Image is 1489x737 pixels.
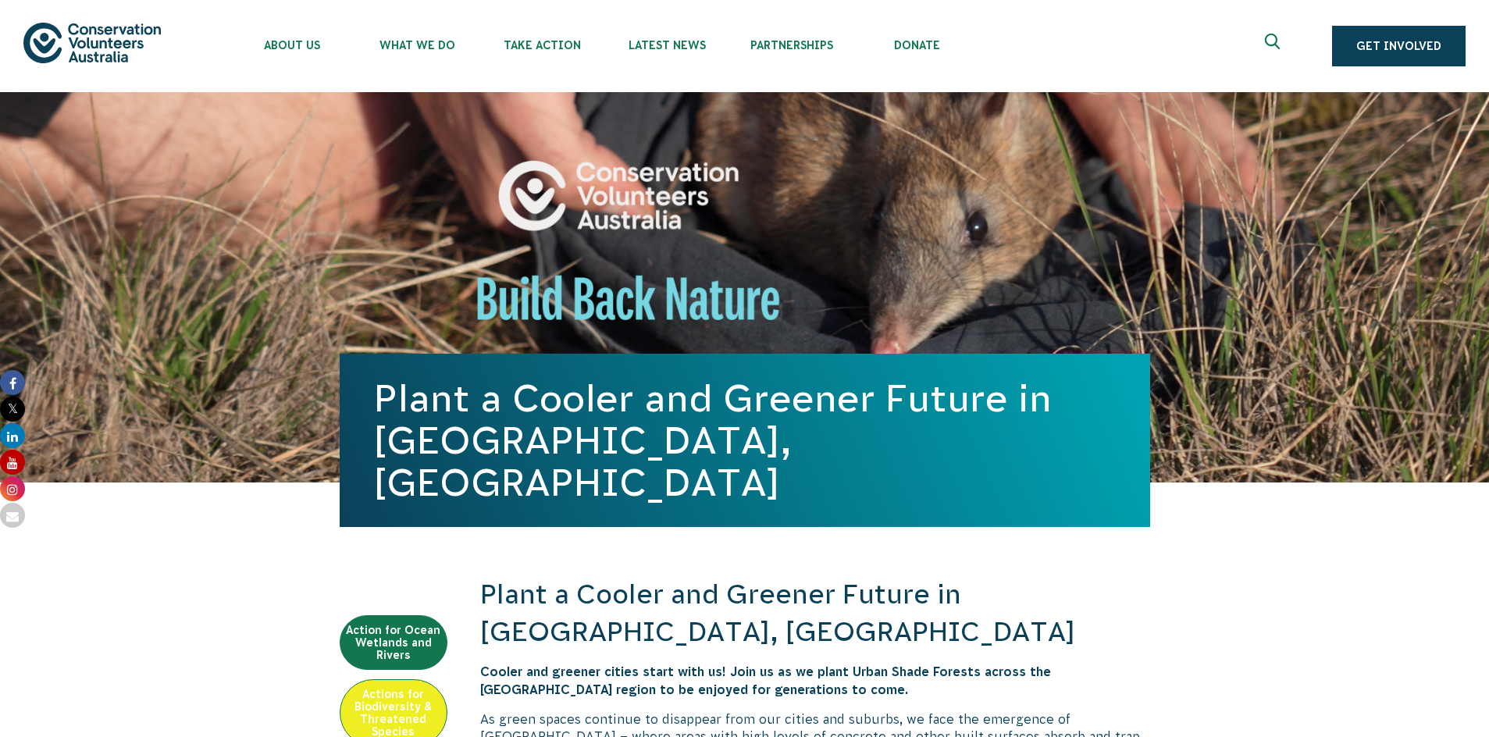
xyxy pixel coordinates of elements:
[230,39,354,52] span: About Us
[354,39,479,52] span: What We Do
[374,377,1116,504] h1: Plant a Cooler and Greener Future in [GEOGRAPHIC_DATA], [GEOGRAPHIC_DATA]
[604,39,729,52] span: Latest News
[480,576,1150,650] h2: Plant a Cooler and Greener Future in [GEOGRAPHIC_DATA], [GEOGRAPHIC_DATA]
[1265,34,1284,59] span: Expand search box
[340,615,447,670] a: Action for Ocean Wetlands and Rivers
[854,39,979,52] span: Donate
[729,39,854,52] span: Partnerships
[1256,27,1293,65] button: Expand search box Close search box
[480,664,1051,696] strong: Cooler and greener cities start with us! Join us as we plant Urban Shade Forests across the [GEOG...
[23,23,161,62] img: logo.svg
[1332,26,1466,66] a: Get Involved
[479,39,604,52] span: Take Action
